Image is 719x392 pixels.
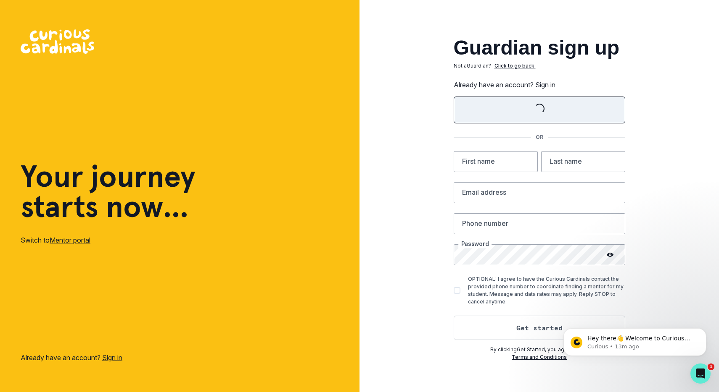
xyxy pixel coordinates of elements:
p: Click to go back. [494,62,536,70]
span: Switch to [21,236,50,244]
a: Terms and Conditions [512,354,567,360]
p: Not a Guardian ? [454,62,491,70]
h2: Guardian sign up [454,38,625,58]
span: 1 [708,363,714,370]
p: By clicking Get Started , you agree to our [454,346,625,353]
iframe: Intercom notifications message [551,311,719,369]
a: Sign in [102,353,122,362]
button: Sign in with Google (GSuite) [454,97,625,123]
iframe: Intercom live chat [690,363,711,384]
p: OR [531,133,548,141]
a: Mentor portal [50,236,90,244]
a: Sign in [535,81,555,89]
img: Curious Cardinals Logo [21,29,94,54]
p: Already have an account? [454,80,625,90]
p: OPTIONAL: I agree to have the Curious Cardinals contact the provided phone number to coordinate f... [468,275,625,306]
h1: Your journey starts now... [21,161,196,222]
p: Already have an account? [21,353,122,363]
button: Get started [454,316,625,340]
